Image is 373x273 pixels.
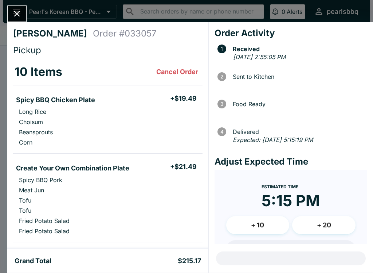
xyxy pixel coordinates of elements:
span: Sent to Kitchen [229,73,367,80]
p: Tofu [19,197,31,204]
h4: Order # 033057 [93,28,157,39]
text: 2 [220,74,223,80]
text: 4 [220,129,223,135]
span: Received [229,46,367,52]
h4: Adjust Expected Time [215,156,367,167]
p: Meat Jun [19,187,44,194]
h5: Grand Total [15,257,51,265]
h3: 10 Items [15,65,62,79]
button: + 20 [292,216,356,234]
em: Expected: [DATE] 5:15:19 PM [233,136,313,143]
h4: Order Activity [215,28,367,39]
p: Choisum [19,118,43,126]
p: Corn [19,139,32,146]
h5: + $19.49 [170,94,197,103]
h5: Create Your Own Combination Plate [16,164,129,173]
em: [DATE] 2:55:05 PM [233,53,286,61]
span: Delivered [229,128,367,135]
h5: + $21.49 [170,162,197,171]
span: Food Ready [229,101,367,107]
time: 5:15 PM [262,191,320,210]
h4: [PERSON_NAME] [13,28,93,39]
p: Tofu [19,207,31,214]
span: Pickup [13,45,41,55]
p: Fried Potato Salad [19,217,70,224]
h5: $215.17 [178,257,201,265]
h5: Spicy BBQ Chicken Plate [16,96,95,104]
text: 3 [220,101,223,107]
p: Long Rice [19,108,46,115]
button: Cancel Order [153,65,201,79]
p: Fried Potato Salad [19,227,70,235]
button: Close [8,6,26,22]
button: + 10 [226,216,290,234]
p: Spicy BBQ Pork [19,176,62,184]
span: Estimated Time [262,184,298,189]
text: 1 [221,46,223,52]
p: Beansprouts [19,128,53,136]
